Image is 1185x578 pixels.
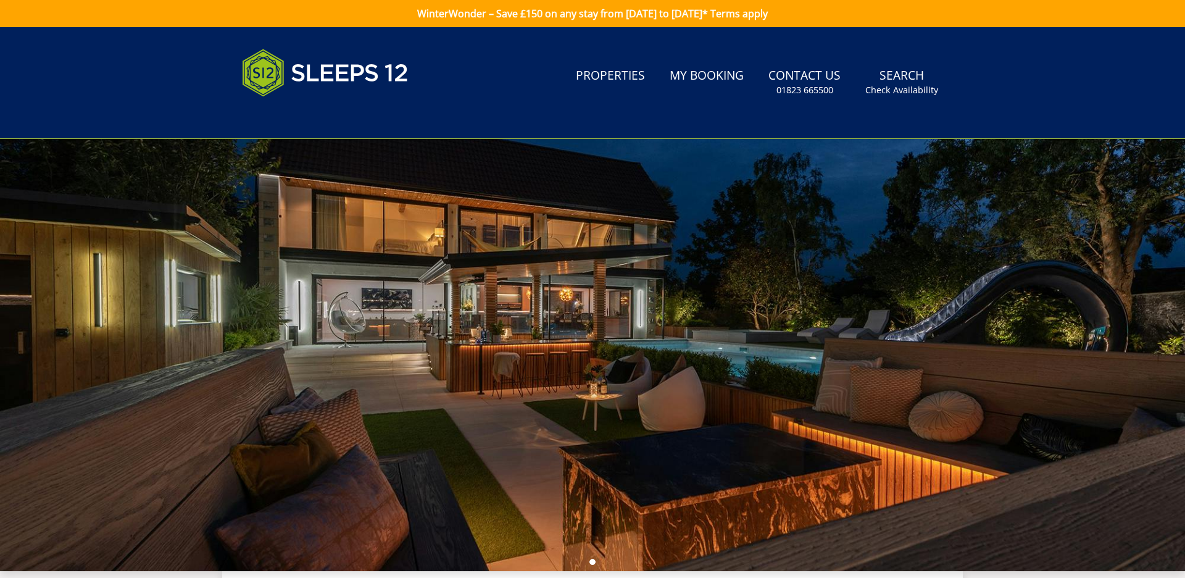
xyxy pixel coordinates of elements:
img: Sleeps 12 [242,42,409,104]
a: Contact Us01823 665500 [763,62,846,103]
iframe: Customer reviews powered by Trustpilot [236,111,365,122]
small: 01823 665500 [776,84,833,96]
a: SearchCheck Availability [860,62,943,103]
a: My Booking [665,62,749,90]
small: Check Availability [865,84,938,96]
a: Properties [571,62,650,90]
